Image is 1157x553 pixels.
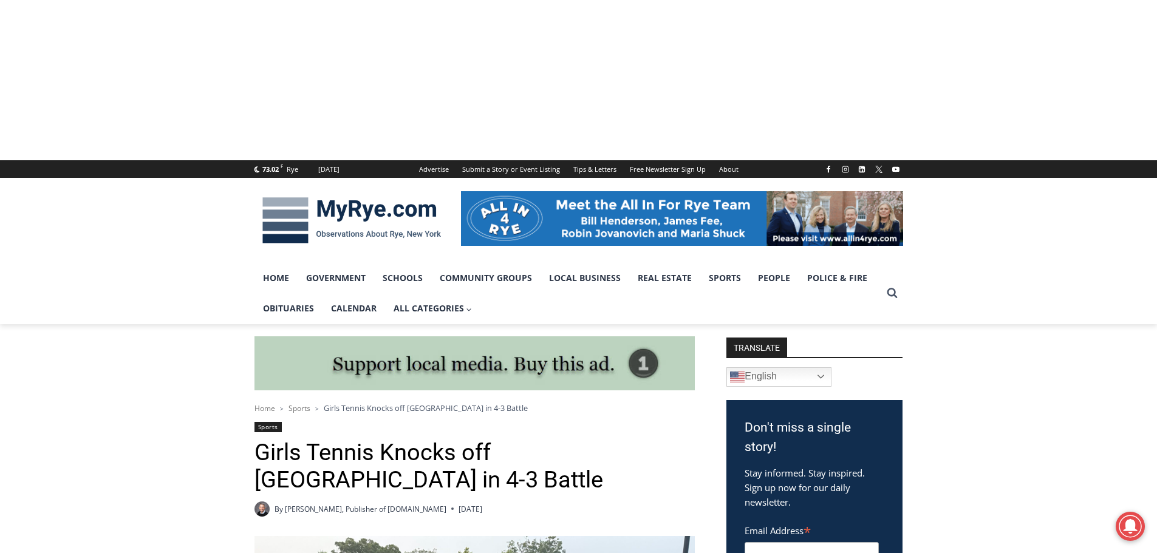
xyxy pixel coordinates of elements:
[254,336,695,391] img: support local media, buy this ad
[318,164,340,175] div: [DATE]
[745,418,884,456] h3: Don't miss a single story!
[726,338,787,357] strong: TRANSLATE
[298,263,374,293] a: Government
[838,162,853,177] a: Instagram
[285,504,446,514] a: [PERSON_NAME], Publisher of [DOMAIN_NAME]
[394,302,473,315] span: All Categories
[315,404,319,413] span: >
[324,402,528,413] span: Girls Tennis Knocks off [GEOGRAPHIC_DATA] in 4-3 Battle
[821,162,836,177] a: Facebook
[700,263,749,293] a: Sports
[287,164,298,175] div: Rye
[281,163,283,169] span: F
[459,503,482,515] time: [DATE]
[431,263,541,293] a: Community Groups
[254,402,695,414] nav: Breadcrumbs
[745,518,879,540] label: Email Address
[726,367,831,387] a: English
[461,191,903,246] img: All in for Rye
[456,160,567,178] a: Submit a Story or Event Listing
[623,160,712,178] a: Free Newsletter Sign Up
[254,189,449,252] img: MyRye.com
[745,466,884,509] p: Stay informed. Stay inspired. Sign up now for our daily newsletter.
[541,263,629,293] a: Local Business
[412,160,745,178] nav: Secondary Navigation
[629,263,700,293] a: Real Estate
[254,293,323,324] a: Obituaries
[254,501,270,517] a: Author image
[262,165,279,174] span: 73.02
[712,160,745,178] a: About
[323,293,385,324] a: Calendar
[374,263,431,293] a: Schools
[254,263,298,293] a: Home
[385,293,481,324] a: All Categories
[889,162,903,177] a: YouTube
[855,162,869,177] a: Linkedin
[412,160,456,178] a: Advertise
[730,370,745,384] img: en
[749,263,799,293] a: People
[280,404,284,413] span: >
[254,439,695,494] h1: Girls Tennis Knocks off [GEOGRAPHIC_DATA] in 4-3 Battle
[254,422,282,432] a: Sports
[288,403,310,413] a: Sports
[799,263,876,293] a: Police & Fire
[872,162,886,177] a: X
[275,503,283,515] span: By
[881,282,903,304] button: View Search Form
[254,403,275,413] a: Home
[567,160,623,178] a: Tips & Letters
[254,263,881,324] nav: Primary Navigation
